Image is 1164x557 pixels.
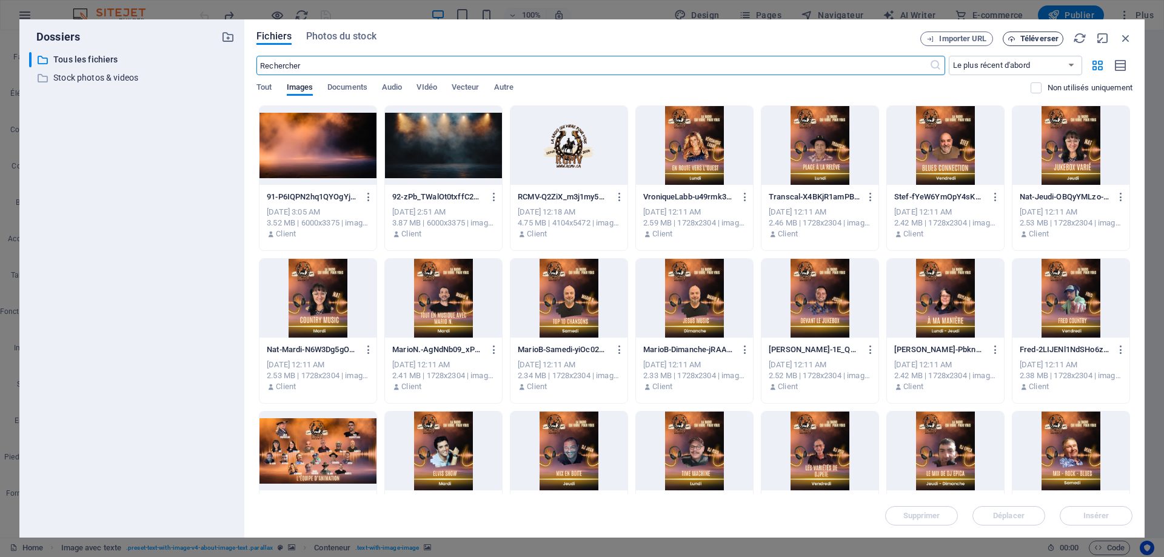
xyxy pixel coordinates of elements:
[256,80,272,97] span: Tout
[769,359,871,370] div: [DATE] 12:11 AM
[287,80,313,97] span: Images
[769,370,871,381] div: 2.52 MB | 1728x2304 | image/jpeg
[769,192,860,202] p: Transcal-X4BKjR1amPBfkmfu3SgPPw.jpg
[778,381,798,392] p: Client
[1020,344,1111,355] p: Fred-2LIJENl1NdSHo6zNvNXlUA.jpg
[1096,32,1109,45] i: Réduire
[518,359,620,370] div: [DATE] 12:11 AM
[267,370,369,381] div: 2.53 MB | 1728x2304 | image/jpeg
[894,192,985,202] p: Stef-fYeW6YmOpY4sKKGH3QQUpg.jpg
[267,359,369,370] div: [DATE] 12:11 AM
[53,71,212,85] p: Stock photos & videos
[221,30,235,44] i: Créer un nouveau dossier
[452,80,480,97] span: Vecteur
[267,192,358,202] p: 91-P6IQPN2hq1QYOgYjftA_0A.jpg
[643,359,746,370] div: [DATE] 12:11 AM
[1029,381,1049,392] p: Client
[643,344,734,355] p: MarioB-Dimanche-jRAA2uvsJ1ArmgAuLHeGig.jpg
[1048,82,1132,93] p: Non utilisés uniquement
[769,207,871,218] div: [DATE] 12:11 AM
[1073,32,1086,45] i: Actualiser
[518,370,620,381] div: 2.34 MB | 1728x2304 | image/jpeg
[29,52,32,67] div: ​
[256,56,929,75] input: Rechercher
[903,381,923,392] p: Client
[518,192,609,202] p: RCMV-Q2ZiX_m3j1my5WNaEk2Jpw.png
[1020,207,1122,218] div: [DATE] 12:11 AM
[894,359,997,370] div: [DATE] 12:11 AM
[392,359,495,370] div: [DATE] 12:11 AM
[401,228,421,239] p: Client
[1020,192,1111,202] p: Nat-Jeudi-OBQyYMLzo-PJIhFiX8LKSA.jpg
[382,80,402,97] span: Audio
[1020,359,1122,370] div: [DATE] 12:11 AM
[256,29,292,44] span: Fichiers
[1020,370,1122,381] div: 2.38 MB | 1728x2304 | image/jpeg
[894,218,997,228] div: 2.42 MB | 1728x2304 | image/jpeg
[53,53,212,67] p: Tous les fichiers
[769,218,871,228] div: 2.46 MB | 1728x2304 | image/jpeg
[652,228,672,239] p: Client
[1003,32,1063,46] button: Téléverser
[267,207,369,218] div: [DATE] 3:05 AM
[1029,228,1049,239] p: Client
[643,370,746,381] div: 2.33 MB | 1728x2304 | image/jpeg
[392,344,483,355] p: MarioN.-AgNdNb09_xPHadtFPokWlA.jpg
[392,370,495,381] div: 2.41 MB | 1728x2304 | image/jpeg
[518,207,620,218] div: [DATE] 12:18 AM
[527,381,547,392] p: Client
[894,370,997,381] div: 2.42 MB | 1728x2304 | image/jpeg
[392,207,495,218] div: [DATE] 2:51 AM
[494,80,513,97] span: Autre
[29,29,80,45] p: Dossiers
[643,207,746,218] div: [DATE] 12:11 AM
[652,381,672,392] p: Client
[276,381,296,392] p: Client
[392,218,495,228] div: 3.87 MB | 6000x3375 | image/jpeg
[276,228,296,239] p: Client
[939,35,986,42] span: Importer URL
[267,344,358,355] p: Nat-Mardi-N6W3Dg5gOCEbU8yyaVbn5w.jpg
[306,29,376,44] span: Photos du stock
[920,32,993,46] button: Importer URL
[643,218,746,228] div: 2.59 MB | 1728x2304 | image/jpeg
[518,344,609,355] p: MarioB-Samedi-yiOc02SoOLvi5NuP8yMyvA.jpg
[1020,35,1059,42] span: Téléverser
[1020,218,1122,228] div: 2.53 MB | 1728x2304 | image/jpeg
[894,344,985,355] p: Guylaine-ji-Pbkn6b8YEKSoCMKnu-A.jpg
[327,80,367,97] span: Documents
[401,381,421,392] p: Client
[643,192,734,202] p: VroniqueLabb-u49rmk3ug1TKUsE0uVcSdw.jpg
[267,218,369,228] div: 3.52 MB | 6000x3375 | image/jpeg
[518,218,620,228] div: 4.75 MB | 4104x5472 | image/png
[392,192,483,202] p: 92-zPb_TWalOt0txffC2Dkogw.jpg
[527,228,547,239] p: Client
[894,207,997,218] div: [DATE] 12:11 AM
[416,80,436,97] span: VIdéo
[778,228,798,239] p: Client
[903,228,923,239] p: Client
[769,344,860,355] p: [PERSON_NAME]-1E_Q1iHcoWOmYLtxwotNKA.jpg
[29,70,235,85] div: Stock photos & videos
[1119,32,1132,45] i: Fermer
[5,5,85,15] a: Skip to main content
